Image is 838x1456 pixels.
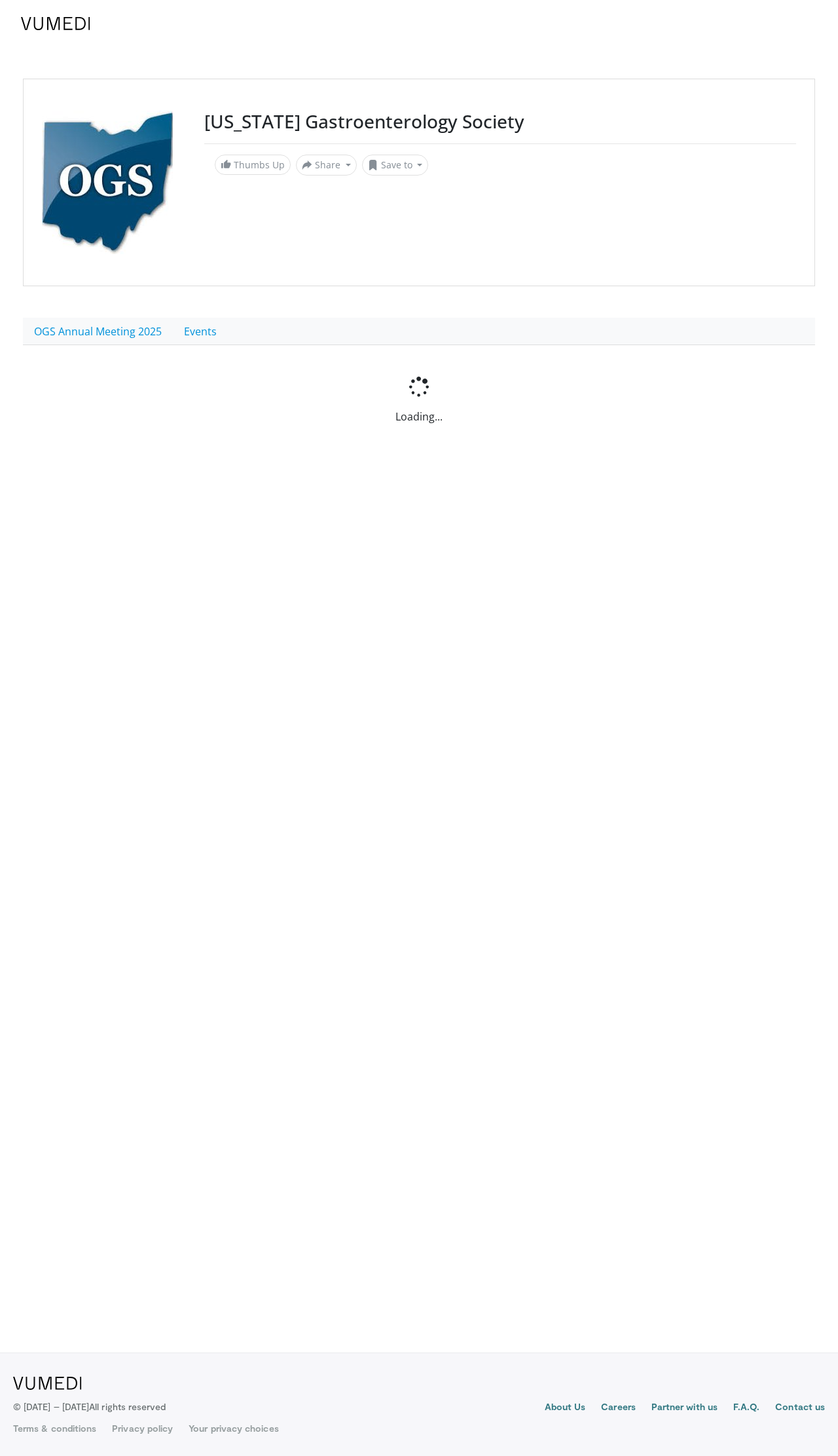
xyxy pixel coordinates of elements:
a: About Us [545,1400,586,1416]
h3: [US_STATE] Gastroenterology Society [204,111,796,133]
a: Partner with us [651,1400,718,1416]
a: Thumbs Up [215,155,291,175]
a: Careers [601,1400,636,1416]
a: Terms & conditions [13,1422,96,1435]
a: OGS Annual Meeting 2025 [23,318,173,345]
a: Events [173,318,228,345]
a: Contact us [775,1400,825,1416]
a: Privacy policy [112,1422,173,1435]
button: Save to [362,155,429,176]
span: All rights reserved [89,1401,166,1412]
button: Share [296,155,357,176]
a: Your privacy choices [189,1422,278,1435]
a: F.A.Q. [733,1400,759,1416]
img: VuMedi Logo [13,1377,82,1390]
p: Loading... [23,409,815,424]
p: © [DATE] – [DATE] [13,1400,166,1413]
img: VuMedi Logo [21,17,90,30]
